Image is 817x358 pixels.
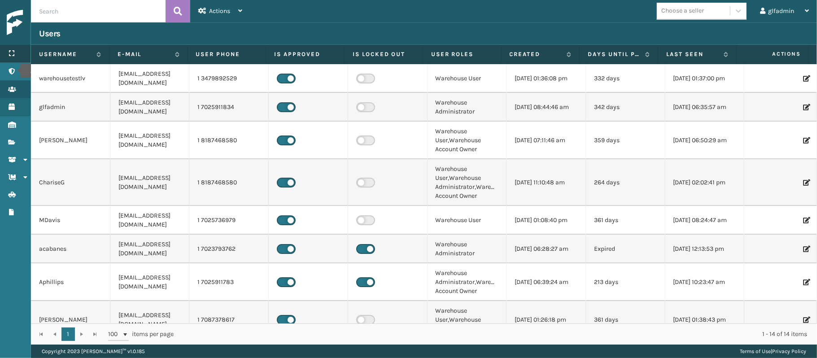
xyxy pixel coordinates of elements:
td: Expired [586,235,665,263]
td: [PERSON_NAME] [31,301,110,339]
td: 1 7087378617 [189,301,269,339]
td: ChariseG [31,159,110,206]
td: Warehouse User,Warehouse Account Owner [428,122,507,159]
td: [PERSON_NAME] [31,122,110,159]
td: 361 days [586,301,665,339]
td: [EMAIL_ADDRESS][DOMAIN_NAME] [110,235,190,263]
label: Is Approved [274,50,336,58]
td: warehousetestlv [31,64,110,93]
i: Edit [803,179,808,186]
label: Last Seen [666,50,719,58]
td: [DATE] 01:08:40 pm [507,206,586,235]
td: [DATE] 06:35:57 am [665,93,745,122]
td: [DATE] 08:44:46 am [507,93,586,122]
td: 1 7025736979 [189,206,269,235]
td: Warehouse User [428,64,507,93]
td: acabanes [31,235,110,263]
a: Terms of Use [740,348,771,354]
td: [DATE] 11:10:48 am [507,159,586,206]
td: [DATE] 01:36:08 pm [507,64,586,93]
i: Edit [803,137,808,144]
td: [DATE] 10:23:47 am [665,263,745,301]
td: 342 days [586,93,665,122]
td: [DATE] 01:37:00 pm [665,64,745,93]
td: [EMAIL_ADDRESS][DOMAIN_NAME] [110,206,190,235]
td: [DATE] 06:28:27 am [507,235,586,263]
div: Choose a seller [661,6,704,16]
i: Edit [803,217,808,223]
td: [EMAIL_ADDRESS][DOMAIN_NAME] [110,122,190,159]
td: 1 3479892529 [189,64,269,93]
td: MDavis [31,206,110,235]
td: [DATE] 01:26:18 pm [507,301,586,339]
td: [DATE] 06:50:29 am [665,122,745,159]
td: [EMAIL_ADDRESS][DOMAIN_NAME] [110,263,190,301]
i: Edit [803,75,808,82]
td: 1 8187468580 [189,122,269,159]
td: 213 days [586,263,665,301]
td: [DATE] 07:11:46 am [507,122,586,159]
td: [DATE] 01:38:43 pm [665,301,745,339]
label: Days until password expires [588,50,641,58]
p: Copyright 2023 [PERSON_NAME]™ v 1.0.185 [42,345,145,358]
i: Edit [803,317,808,323]
td: Warehouse User [428,206,507,235]
td: [DATE] 12:13:53 pm [665,235,745,263]
td: 1 8187468580 [189,159,269,206]
a: Privacy Policy [772,348,806,354]
label: E-mail [118,50,170,58]
label: Is Locked Out [353,50,415,58]
label: User phone [196,50,258,58]
i: Edit [803,246,808,252]
td: 359 days [586,122,665,159]
td: 361 days [586,206,665,235]
td: 1 7025911783 [189,263,269,301]
td: Warehouse User,Warehouse Administrator,Warehouse Account Owner [428,159,507,206]
h3: Users [39,28,61,39]
span: 100 [108,330,122,339]
td: 1 7025911834 [189,93,269,122]
td: 1 7023793762 [189,235,269,263]
td: [DATE] 06:39:24 am [507,263,586,301]
span: items per page [108,327,174,341]
td: [DATE] 08:24:47 am [665,206,745,235]
td: [EMAIL_ADDRESS][DOMAIN_NAME] [110,159,190,206]
a: 1 [61,327,75,341]
td: Warehouse User,Warehouse Administrator [428,301,507,339]
td: Aphillips [31,263,110,301]
td: [EMAIL_ADDRESS][DOMAIN_NAME] [110,301,190,339]
label: Created [510,50,563,58]
td: Warehouse Administrator,Warehouse Account Owner [428,263,507,301]
label: User Roles [431,50,493,58]
img: logo [7,10,87,35]
td: glfadmin [31,93,110,122]
td: 332 days [586,64,665,93]
span: Actions [209,7,230,15]
td: [DATE] 02:02:41 pm [665,159,745,206]
div: | [740,345,806,358]
td: [EMAIL_ADDRESS][DOMAIN_NAME] [110,93,190,122]
div: 1 - 14 of 14 items [186,330,807,339]
td: Warehouse Administrator [428,235,507,263]
i: Edit [803,279,808,285]
td: Warehouse Administrator [428,93,507,122]
span: Actions [739,47,806,61]
td: [EMAIL_ADDRESS][DOMAIN_NAME] [110,64,190,93]
label: Username [39,50,92,58]
i: Edit [803,104,808,110]
td: 264 days [586,159,665,206]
